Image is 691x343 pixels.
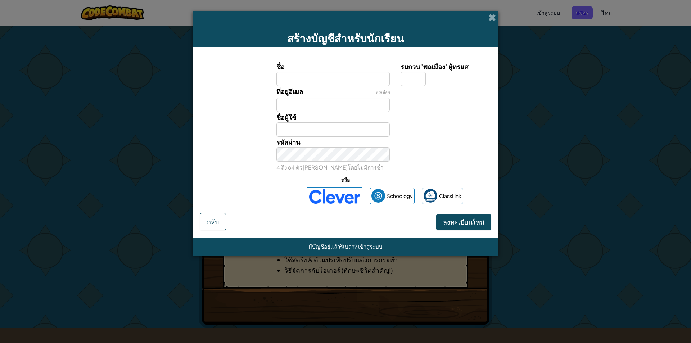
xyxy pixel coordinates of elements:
[200,213,226,230] button: กลับ
[371,189,385,203] img: schoology.png
[358,243,383,250] a: เข้าสู่ระบบ
[436,214,491,230] button: ลงทะเบียนใหม่
[387,191,413,201] span: Schoology
[276,113,296,121] span: ชื่อผู้ใช้
[443,218,484,226] span: ลงทะเบียนใหม่
[207,217,219,226] span: กลับ
[276,138,300,146] span: รหัสผ่าน
[308,243,358,250] span: มีบัญชีอยู่แล้วรึเปล่า?
[338,175,353,185] span: หรือ
[276,87,303,95] span: ที่อยู่อีเมล
[224,189,303,204] iframe: Sign in with Google Button
[439,191,461,201] span: ClassLink
[401,62,468,71] span: รบกวน 'พลเมือง' ผู้ทรยศ
[375,90,390,95] span: ตัวเลือก
[276,164,384,171] small: 4 ถึง 64 ตัว[PERSON_NAME]โดยไม่มีการซ้ำ
[287,31,404,45] span: สร้างบัญชีสำหรับนักเรียน
[307,187,362,206] img: clever-logo-blue.png
[424,189,437,203] img: classlink-logo-small.png
[276,62,285,71] span: ชื่อ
